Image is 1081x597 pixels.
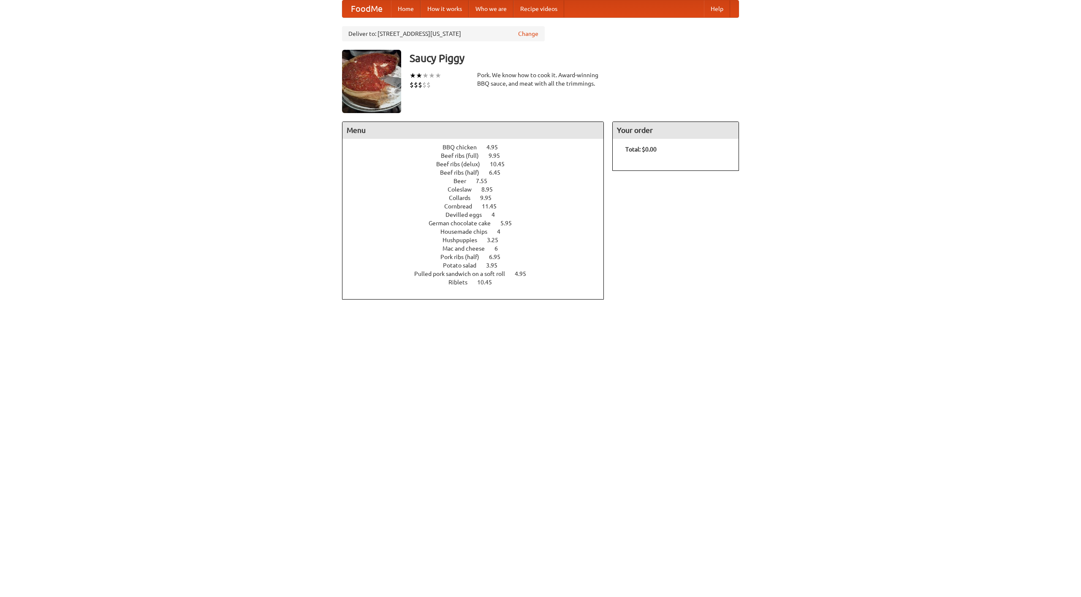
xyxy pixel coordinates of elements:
span: Pulled pork sandwich on a soft roll [414,270,513,277]
a: Pork ribs (half) 6.95 [440,254,516,260]
span: Devilled eggs [445,211,490,218]
li: ★ [422,71,429,80]
a: German chocolate cake 5.95 [429,220,527,227]
a: Change [518,30,538,38]
div: Pork. We know how to cook it. Award-winning BBQ sauce, and meat with all the trimmings. [477,71,604,88]
span: 6.45 [489,169,509,176]
a: Mac and cheese 6 [443,245,513,252]
a: Riblets 10.45 [448,279,508,286]
li: $ [422,80,426,89]
li: $ [418,80,422,89]
a: Help [704,0,730,17]
span: 6.95 [489,254,509,260]
span: 3.95 [486,262,506,269]
div: Deliver to: [STREET_ADDRESS][US_STATE] [342,26,545,41]
a: Beef ribs (delux) 10.45 [436,161,520,167]
span: 4.95 [486,144,506,151]
span: 11.45 [482,203,505,210]
span: BBQ chicken [443,144,485,151]
b: Total: $0.00 [625,146,657,153]
a: Cornbread 11.45 [444,203,512,210]
span: Beef ribs (delux) [436,161,489,167]
span: Beef ribs (full) [441,152,487,159]
span: 4 [497,228,509,235]
li: $ [426,80,431,89]
h3: Saucy Piggy [410,50,739,67]
span: 6 [494,245,506,252]
span: German chocolate cake [429,220,499,227]
a: How it works [421,0,469,17]
span: Hushpuppies [443,237,486,243]
a: Coleslaw 8.95 [448,186,508,193]
a: Housemade chips 4 [440,228,516,235]
span: 10.45 [490,161,513,167]
span: Beer [454,178,475,184]
li: $ [410,80,414,89]
a: Home [391,0,421,17]
li: ★ [416,71,422,80]
span: 9.95 [489,152,508,159]
span: Beef ribs (half) [440,169,488,176]
span: Cornbread [444,203,481,210]
span: Collards [449,194,479,201]
span: 9.95 [480,194,500,201]
span: 7.55 [476,178,496,184]
a: Hushpuppies 3.25 [443,237,514,243]
img: angular.jpg [342,50,401,113]
h4: Your order [613,122,739,139]
li: ★ [429,71,435,80]
span: 4.95 [515,270,535,277]
span: 10.45 [477,279,500,286]
a: Beef ribs (full) 9.95 [441,152,516,159]
span: 5.95 [500,220,520,227]
li: $ [414,80,418,89]
li: ★ [410,71,416,80]
span: 4 [492,211,503,218]
span: Mac and cheese [443,245,493,252]
a: Beef ribs (half) 6.45 [440,169,516,176]
a: FoodMe [342,0,391,17]
h4: Menu [342,122,603,139]
a: Potato salad 3.95 [443,262,513,269]
span: Housemade chips [440,228,496,235]
a: Pulled pork sandwich on a soft roll 4.95 [414,270,542,277]
span: 8.95 [481,186,501,193]
a: Collards 9.95 [449,194,507,201]
a: Recipe videos [513,0,564,17]
span: Potato salad [443,262,485,269]
a: Who we are [469,0,513,17]
span: Pork ribs (half) [440,254,488,260]
span: 3.25 [487,237,507,243]
a: Beer 7.55 [454,178,503,184]
a: BBQ chicken 4.95 [443,144,513,151]
span: Coleslaw [448,186,480,193]
li: ★ [435,71,441,80]
a: Devilled eggs 4 [445,211,511,218]
span: Riblets [448,279,476,286]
